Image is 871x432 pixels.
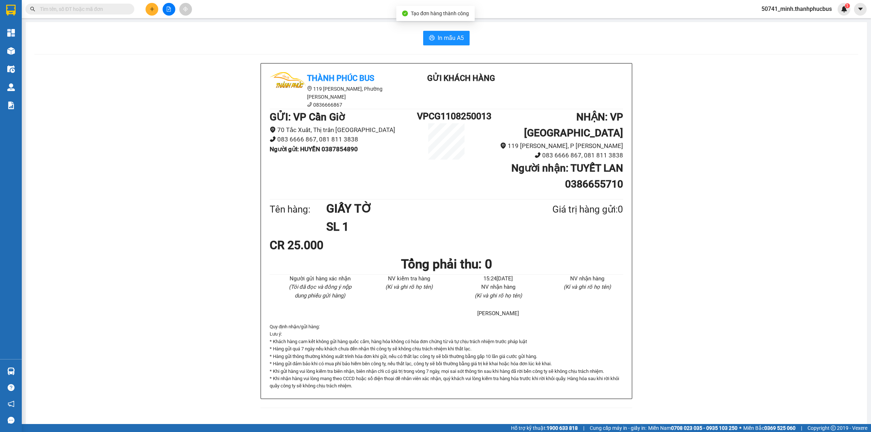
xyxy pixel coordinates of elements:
span: environment [307,86,312,91]
li: 15:24[DATE] [462,275,534,283]
img: icon-new-feature [841,6,847,12]
li: 0836666867 [270,101,400,109]
p: * Khi nhận hàng vui lòng mang theo CCCD hoặc số điện thoại để nhân viên xác nhận, quý khách vui l... [270,375,623,390]
span: file-add [166,7,171,12]
span: Tạo đơn hàng thành công [411,11,469,16]
li: 70 Tắc Xuất, Thị trấn [GEOGRAPHIC_DATA] [270,125,417,135]
p: * Khi gửi hàng vui lòng kiểm tra biên nhận, biên nhận chỉ có giá trị trong vòng 7 ngày, mọi sai s... [270,368,623,375]
span: Miền Bắc [743,424,796,432]
button: plus [146,3,158,16]
i: (Tôi đã đọc và đồng ý nộp dung phiếu gửi hàng) [289,284,351,299]
li: 083 6666 867, 081 811 3838 [270,135,417,144]
div: Tên hàng: [270,202,326,217]
p: * Hàng gửi thông thường không xuất trình hóa đơn khi gửi, nếu có thất lạc công ty sẽ bồi thường b... [270,353,623,360]
h1: Tổng phải thu: 0 [270,254,623,274]
b: Người gửi : HUYỀN 0387854890 [270,145,358,153]
img: logo.jpg [270,72,306,108]
span: | [583,424,584,432]
li: 083 6666 867, 081 811 3838 [476,151,623,160]
button: file-add [163,3,175,16]
b: Thành Phúc Bus [307,74,374,83]
h1: VPCG1108250013 [417,109,476,123]
span: phone [270,136,276,142]
li: NV kiểm tra hàng [373,275,445,283]
h1: GIẤY TỜ [326,199,517,218]
input: Tìm tên, số ĐT hoặc mã đơn [40,5,126,13]
b: NHẬN : VP [GEOGRAPHIC_DATA] [524,111,623,139]
img: logo-vxr [6,5,16,16]
strong: 0369 525 060 [764,425,796,431]
img: warehouse-icon [7,83,15,91]
span: environment [270,127,276,133]
sup: 1 [845,3,850,8]
span: printer [429,35,435,42]
i: (Kí và ghi rõ họ tên) [385,284,433,290]
span: caret-down [857,6,864,12]
span: plus [150,7,155,12]
img: warehouse-icon [7,47,15,55]
span: check-circle [402,11,408,16]
strong: 1900 633 818 [547,425,578,431]
b: GỬI : VP Cần Giờ [270,111,345,123]
li: Người gửi hàng xác nhận [284,275,356,283]
b: Gửi khách hàng [427,74,495,83]
p: * Hàng gửi đảm bảo khi có mua phí bảo hiểm bên công ty, nếu thất lạc, công ty sẽ bồi thường bằng ... [270,360,623,367]
span: 50741_minh.thanhphucbus [756,4,838,13]
p: * Hàng gửi quá 7 ngày nếu khách chưa đến nhận thì công ty sẽ không chịu trách nhiệm khi thất lạc. [270,345,623,353]
button: printerIn mẫu A5 [423,31,470,45]
span: environment [500,143,506,149]
li: [PERSON_NAME] [462,309,534,318]
p: Lưu ý: [270,330,623,338]
span: | [801,424,802,432]
i: (Kí và ghi rõ họ tên) [475,292,522,299]
strong: 0708 023 035 - 0935 103 250 [671,425,737,431]
b: Gửi khách hàng [45,11,72,45]
li: 119 [PERSON_NAME], Phường [PERSON_NAME] [270,85,400,101]
div: Giá trị hàng gửi: 0 [517,202,623,217]
span: search [30,7,35,12]
span: Hỗ trợ kỹ thuật: [511,424,578,432]
div: Quy định nhận/gửi hàng : [270,323,623,390]
li: NV nhận hàng [552,275,623,283]
span: question-circle [8,384,15,391]
h1: SL 1 [326,218,517,236]
span: In mẫu A5 [438,33,464,42]
li: 119 [PERSON_NAME], P [PERSON_NAME] [476,141,623,151]
span: 1 [846,3,848,8]
button: aim [179,3,192,16]
b: Thành Phúc Bus [9,47,37,81]
img: logo.jpg [9,9,45,45]
i: (Kí và ghi rõ họ tên) [564,284,611,290]
span: notification [8,400,15,407]
span: message [8,417,15,424]
span: Cung cấp máy in - giấy in: [590,424,646,432]
button: caret-down [854,3,867,16]
span: Miền Nam [648,424,737,432]
img: solution-icon [7,102,15,109]
span: aim [183,7,188,12]
img: dashboard-icon [7,29,15,37]
p: * Khách hàng cam kết không gửi hàng quốc cấm, hàng hóa không có hóa đơn chứng từ và tự chịu trách... [270,338,623,345]
li: NV nhận hàng [462,283,534,292]
img: warehouse-icon [7,65,15,73]
span: phone [535,152,541,158]
span: ⚪️ [739,427,741,429]
img: warehouse-icon [7,367,15,375]
b: Người nhận : TUYẾT LAN 0386655710 [511,162,623,190]
div: CR 25.000 [270,236,386,254]
span: phone [307,102,312,107]
span: copyright [831,425,836,431]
